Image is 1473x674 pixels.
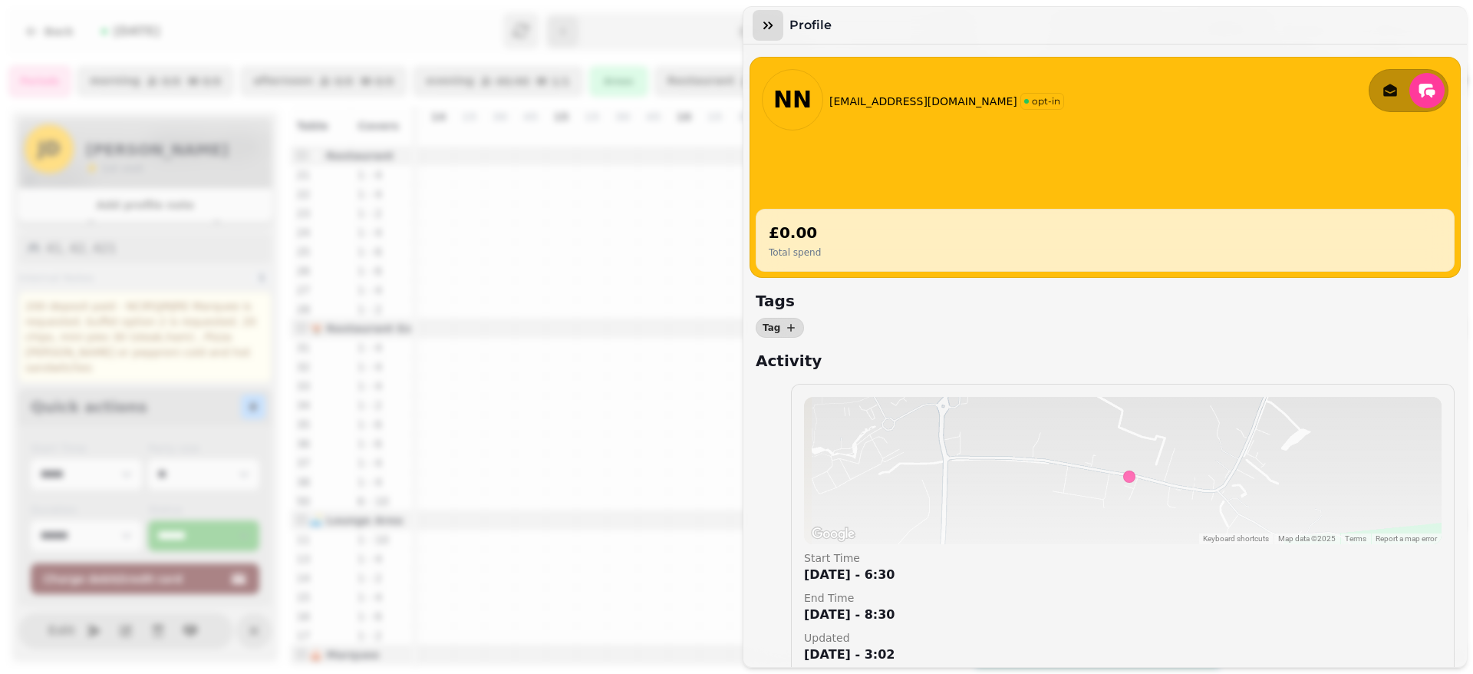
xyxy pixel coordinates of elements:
a: Report a map error [1376,534,1437,543]
button: Keyboard shortcuts [1203,534,1269,544]
button: reply [1409,73,1445,108]
h2: Activity [756,350,1050,372]
a: Terms [1345,534,1366,543]
p: start time [804,550,1442,566]
p: end time [804,590,1442,606]
a: Open this area in Google Maps (opens a new window) [808,524,858,544]
p: Total spend [769,246,821,259]
p: [EMAIL_ADDRESS][DOMAIN_NAME] [829,94,1017,109]
span: NN [773,88,812,111]
h2: Tags [756,290,1050,312]
span: Tag [763,323,780,332]
h3: Profile [789,16,838,35]
p: [DATE] - 8:30 [804,606,1442,624]
button: Tag [756,318,804,338]
p: [DATE] - 3:02 [804,646,1442,664]
span: Map data ©2025 [1278,534,1336,543]
p: opt-in [1032,95,1060,107]
p: [DATE] - 6:30 [804,566,1442,584]
img: Google [808,524,858,544]
p: updated [804,630,1442,646]
h2: £0.00 [769,222,821,243]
